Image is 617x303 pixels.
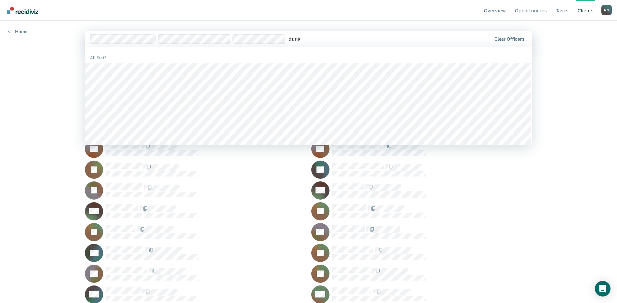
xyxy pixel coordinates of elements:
[601,5,612,15] button: Profile dropdown button
[8,29,27,34] a: Home
[85,55,532,61] div: All Staff
[494,36,524,42] div: Clear officers
[595,281,610,296] div: Open Intercom Messenger
[601,5,612,15] div: N N
[7,7,38,14] img: Recidiviz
